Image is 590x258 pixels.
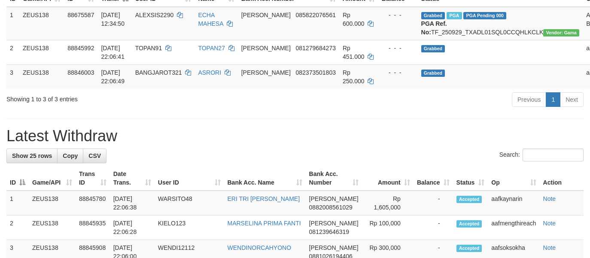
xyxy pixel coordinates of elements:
span: Show 25 rows [12,152,52,159]
div: - - - [382,11,414,19]
td: 88845935 [76,216,110,240]
span: [PERSON_NAME] [309,195,359,202]
span: [PERSON_NAME] [241,69,291,76]
input: Search: [523,149,584,161]
span: Vendor URL: https://trx31.1velocity.biz [543,29,579,36]
a: 1 [546,92,560,107]
span: Copy [63,152,78,159]
span: Grabbed [421,70,445,77]
a: ERI TRI [PERSON_NAME] [228,195,300,202]
td: Rp 100,000 [362,216,414,240]
span: Rp 451.000 [343,45,365,60]
td: 2 [6,216,29,240]
span: Copy 085822076561 to clipboard [296,12,336,18]
span: [PERSON_NAME] [241,45,291,52]
span: Grabbed [421,45,445,52]
td: ZEUS138 [29,191,76,216]
a: Next [560,92,584,107]
td: [DATE] 22:06:28 [110,216,155,240]
span: [DATE] 22:06:41 [101,45,125,60]
span: Copy 081239646319 to clipboard [309,228,349,235]
span: Rp 250.000 [343,69,365,85]
span: [DATE] 12:34:50 [101,12,125,27]
span: [DATE] 22:06:49 [101,69,125,85]
td: ZEUS138 [19,40,64,64]
td: aafmengthireach [488,216,539,240]
a: Copy [57,149,83,163]
a: Note [543,244,556,251]
a: Show 25 rows [6,149,58,163]
span: Accepted [456,220,482,228]
a: Note [543,195,556,202]
td: WARSITO48 [155,191,224,216]
td: 2 [6,40,19,64]
span: [PERSON_NAME] [309,244,359,251]
a: WENDINORCAHYONO [228,244,292,251]
th: User ID: activate to sort column ascending [155,166,224,191]
td: - [414,216,453,240]
span: CSV [88,152,101,159]
span: [PERSON_NAME] [309,220,359,227]
span: Accepted [456,245,482,252]
td: KIELO123 [155,216,224,240]
td: [DATE] 22:06:38 [110,191,155,216]
a: MARSELINA PRIMA FANTI [228,220,301,227]
td: 1 [6,7,19,40]
th: Amount: activate to sort column ascending [362,166,414,191]
td: - [414,191,453,216]
th: ID: activate to sort column descending [6,166,29,191]
td: 3 [6,64,19,89]
div: Showing 1 to 3 of 3 entries [6,91,240,103]
td: ZEUS138 [29,216,76,240]
td: 88845780 [76,191,110,216]
div: - - - [382,44,414,52]
span: Copy 082373501803 to clipboard [296,69,336,76]
th: Action [540,166,584,191]
span: 88846003 [67,69,94,76]
span: Rp 600.000 [343,12,365,27]
td: TF_250929_TXADL01SQL0CCQHLKCLK [418,7,583,40]
span: 88845992 [67,45,94,52]
span: 88675587 [67,12,94,18]
label: Search: [499,149,584,161]
span: Marked by aafpengsreynich [447,12,462,19]
th: Date Trans.: activate to sort column ascending [110,166,155,191]
th: Op: activate to sort column ascending [488,166,539,191]
span: TOPAN91 [135,45,162,52]
th: Balance: activate to sort column ascending [414,166,453,191]
a: TOPAN27 [198,45,225,52]
span: PGA Pending [463,12,506,19]
span: [PERSON_NAME] [241,12,291,18]
span: ALEXSIS2290 [135,12,174,18]
span: Accepted [456,196,482,203]
h1: Latest Withdraw [6,127,584,145]
td: 1 [6,191,29,216]
a: CSV [83,149,106,163]
th: Game/API: activate to sort column ascending [29,166,76,191]
th: Bank Acc. Name: activate to sort column ascending [224,166,306,191]
span: BANGJAROT321 [135,69,182,76]
a: Note [543,220,556,227]
td: aafkaynarin [488,191,539,216]
a: Previous [512,92,546,107]
a: ECHA MAHESA [198,12,223,27]
b: PGA Ref. No: [421,20,447,36]
div: - - - [382,68,414,77]
a: ASRORI [198,69,221,76]
th: Bank Acc. Number: activate to sort column ascending [306,166,362,191]
span: Copy 0882008561029 to clipboard [309,204,353,211]
td: ZEUS138 [19,64,64,89]
span: Copy 081279684273 to clipboard [296,45,336,52]
td: ZEUS138 [19,7,64,40]
span: Grabbed [421,12,445,19]
th: Trans ID: activate to sort column ascending [76,166,110,191]
td: Rp 1,605,000 [362,191,414,216]
th: Status: activate to sort column ascending [453,166,488,191]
